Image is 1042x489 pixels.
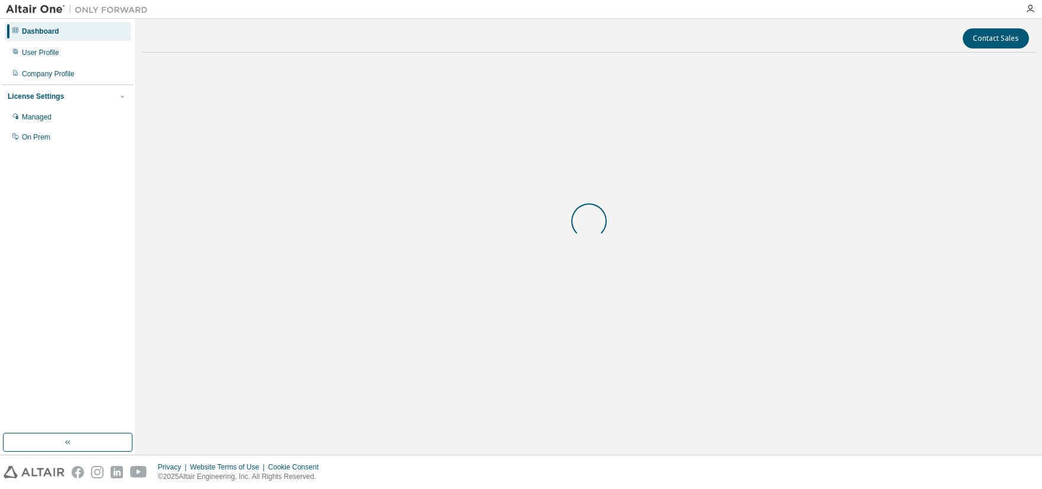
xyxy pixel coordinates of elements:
[22,27,59,36] div: Dashboard
[158,472,326,482] p: © 2025 Altair Engineering, Inc. All Rights Reserved.
[72,466,84,478] img: facebook.svg
[22,48,59,57] div: User Profile
[130,466,147,478] img: youtube.svg
[22,69,75,79] div: Company Profile
[963,28,1029,48] button: Contact Sales
[111,466,123,478] img: linkedin.svg
[22,112,51,122] div: Managed
[91,466,103,478] img: instagram.svg
[22,132,50,142] div: On Prem
[4,466,64,478] img: altair_logo.svg
[190,462,268,472] div: Website Terms of Use
[268,462,325,472] div: Cookie Consent
[158,462,190,472] div: Privacy
[8,92,64,101] div: License Settings
[6,4,154,15] img: Altair One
